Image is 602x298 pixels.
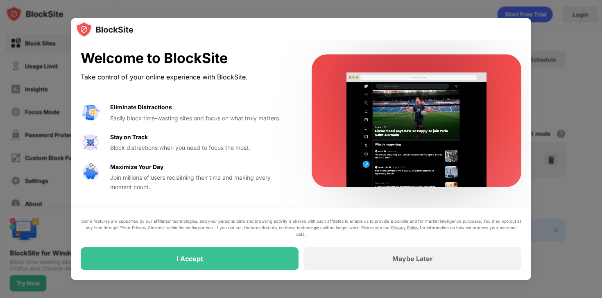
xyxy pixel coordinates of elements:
img: value-safe-time.svg [81,163,100,182]
div: Maybe Later [392,255,433,263]
div: Welcome to BlockSite [81,50,292,67]
div: Stay on Track [110,133,148,142]
div: Maximize Your Day [110,163,163,172]
img: logo-blocksite.svg [76,21,134,38]
img: value-focus.svg [81,133,100,152]
div: Join millions of users reclaiming their time and making every moment count. [110,173,292,192]
div: Take control of your online experience with BlockSite. [81,71,292,83]
div: Easily block time-wasting sites and focus on what truly matters. [110,114,292,123]
img: value-avoid-distractions.svg [81,103,100,122]
div: Some features are supported by our affiliates’ technologies, and your personal data and browsing ... [81,218,521,237]
div: I Accept [177,255,203,263]
div: Eliminate Distractions [110,103,172,112]
a: Privacy Policy [391,225,419,230]
div: Block distractions when you need to focus the most. [110,143,292,152]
